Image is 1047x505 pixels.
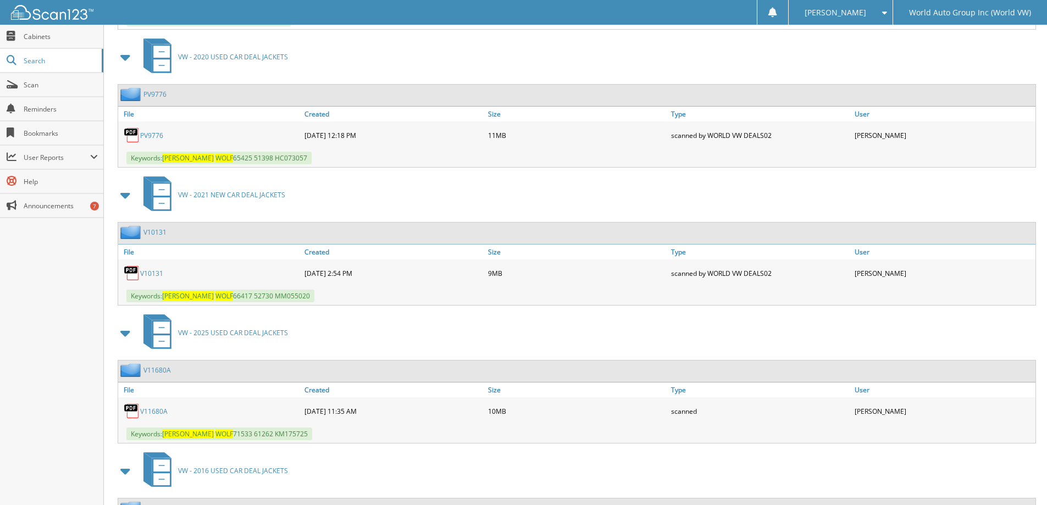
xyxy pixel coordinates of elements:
[852,400,1035,422] div: [PERSON_NAME]
[24,153,90,162] span: User Reports
[668,262,852,284] div: scanned by WORLD VW DEALS02
[668,245,852,259] a: Type
[118,382,302,397] a: File
[302,400,485,422] div: [DATE] 11:35 AM
[852,262,1035,284] div: [PERSON_NAME]
[120,87,143,101] img: folder2.png
[124,403,140,419] img: PDF.png
[24,177,98,186] span: Help
[124,127,140,143] img: PDF.png
[137,173,285,217] a: VW - 2021 NEW CAR DEAL JACKETS
[24,104,98,114] span: Reminders
[126,290,314,302] span: Keywords: 66417 52730 MM055020
[302,124,485,146] div: [DATE] 12:18 PM
[668,124,852,146] div: scanned by WORLD VW DEALS02
[162,153,214,163] span: [PERSON_NAME]
[485,245,669,259] a: Size
[120,225,143,239] img: folder2.png
[178,328,288,337] span: VW - 2025 USED CAR DEAL JACKETS
[143,90,167,99] a: PV9776
[24,32,98,41] span: Cabinets
[852,107,1035,121] a: User
[302,382,485,397] a: Created
[137,311,288,354] a: VW - 2025 USED CAR DEAL JACKETS
[485,400,669,422] div: 10MB
[162,429,214,439] span: [PERSON_NAME]
[178,190,285,199] span: VW - 2021 NEW CAR DEAL JACKETS
[118,107,302,121] a: File
[11,5,93,20] img: scan123-logo-white.svg
[143,365,171,375] a: V11680A
[668,107,852,121] a: Type
[24,129,98,138] span: Bookmarks
[140,269,163,278] a: V10131
[178,466,288,475] span: VW - 2016 USED CAR DEAL JACKETS
[24,201,98,210] span: Announcements
[909,9,1031,16] span: World Auto Group Inc (World VW)
[485,107,669,121] a: Size
[485,124,669,146] div: 11MB
[140,131,163,140] a: PV9776
[992,452,1047,505] iframe: Chat Widget
[485,382,669,397] a: Size
[162,291,214,301] span: [PERSON_NAME]
[118,245,302,259] a: File
[140,407,168,416] a: V11680A
[137,449,288,492] a: VW - 2016 USED CAR DEAL JACKETS
[852,382,1035,397] a: User
[852,124,1035,146] div: [PERSON_NAME]
[143,227,167,237] a: V10131
[485,262,669,284] div: 9MB
[124,265,140,281] img: PDF.png
[852,245,1035,259] a: User
[302,245,485,259] a: Created
[90,202,99,210] div: 7
[215,291,233,301] span: WOLF
[302,262,485,284] div: [DATE] 2:54 PM
[178,52,288,62] span: VW - 2020 USED CAR DEAL JACKETS
[126,152,312,164] span: Keywords: 65425 51398 HC073057
[668,400,852,422] div: scanned
[668,382,852,397] a: Type
[24,80,98,90] span: Scan
[805,9,866,16] span: [PERSON_NAME]
[215,429,233,439] span: WOLF
[215,153,233,163] span: WOLF
[302,107,485,121] a: Created
[120,363,143,377] img: folder2.png
[126,428,312,440] span: Keywords: 71533 61262 KM175725
[137,35,288,79] a: VW - 2020 USED CAR DEAL JACKETS
[24,56,96,65] span: Search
